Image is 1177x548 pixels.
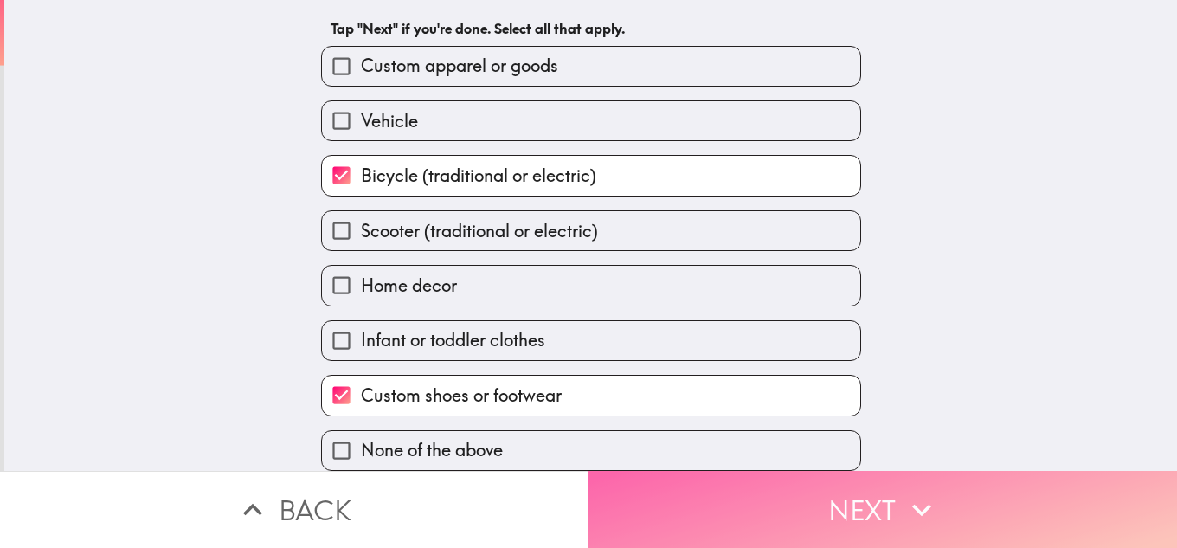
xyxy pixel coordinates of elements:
button: Scooter (traditional or electric) [322,211,860,250]
button: Infant or toddler clothes [322,321,860,360]
h6: Tap "Next" if you're done. Select all that apply. [331,19,852,38]
span: Scooter (traditional or electric) [361,219,598,243]
button: Bicycle (traditional or electric) [322,156,860,195]
span: Bicycle (traditional or electric) [361,164,596,188]
button: Custom shoes or footwear [322,376,860,415]
span: Vehicle [361,109,418,133]
span: Home decor [361,274,457,298]
button: Next [588,471,1177,548]
span: None of the above [361,438,503,462]
span: Infant or toddler clothes [361,328,545,352]
button: Vehicle [322,101,860,140]
span: Custom apparel or goods [361,54,558,78]
button: None of the above [322,431,860,470]
button: Home decor [322,266,860,305]
span: Custom shoes or footwear [361,384,562,408]
button: Custom apparel or goods [322,47,860,86]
